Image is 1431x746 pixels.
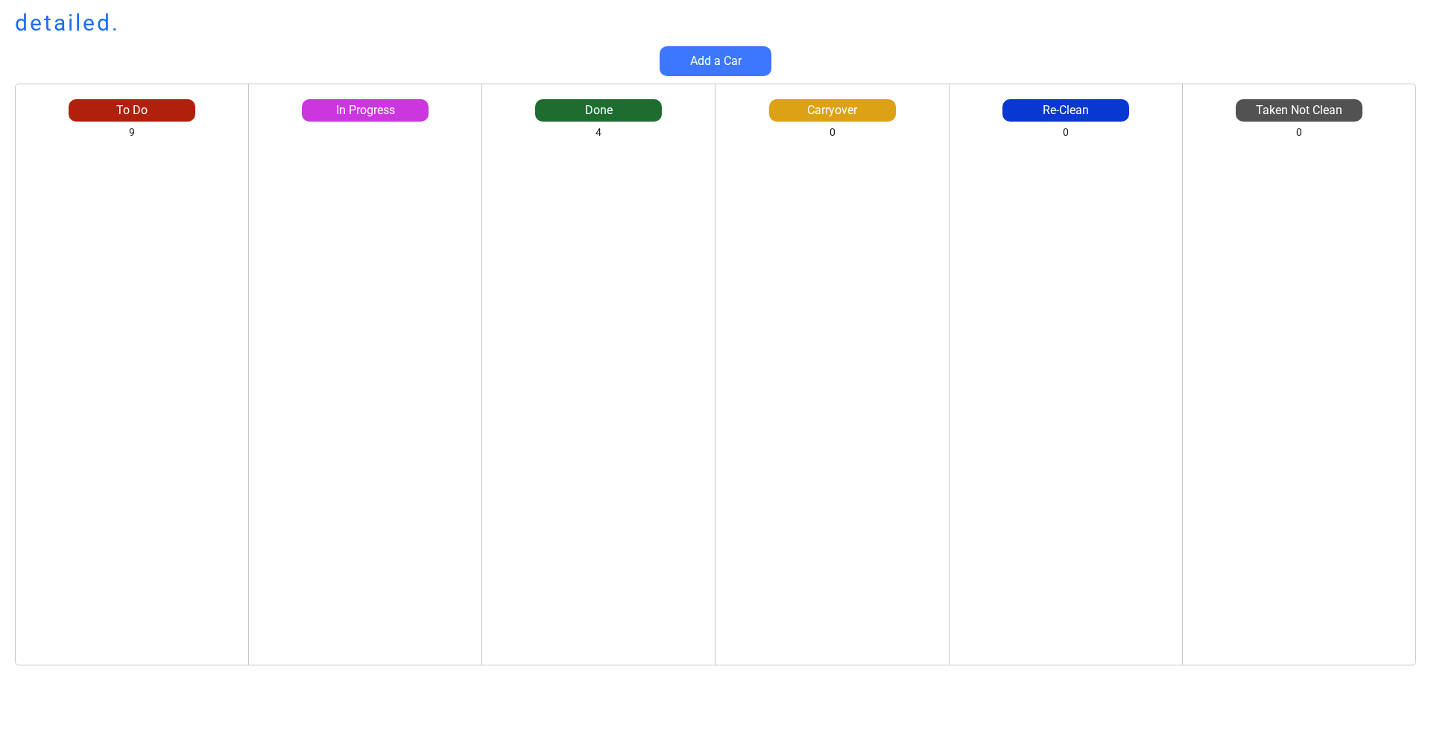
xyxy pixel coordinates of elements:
div: Re-Clean [1002,102,1129,119]
div: 0 [830,125,835,140]
h1: detailed. [15,7,120,39]
div: 9 [129,125,135,140]
div: Taken Not Clean [1236,102,1362,119]
div: 0 [1063,125,1069,140]
div: 0 [1296,125,1302,140]
button: Add a Car [660,46,771,76]
div: To Do [69,102,195,119]
div: 4 [596,125,601,140]
div: Done [535,102,662,119]
div: In Progress [302,102,429,119]
div: Carryover [769,102,896,119]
